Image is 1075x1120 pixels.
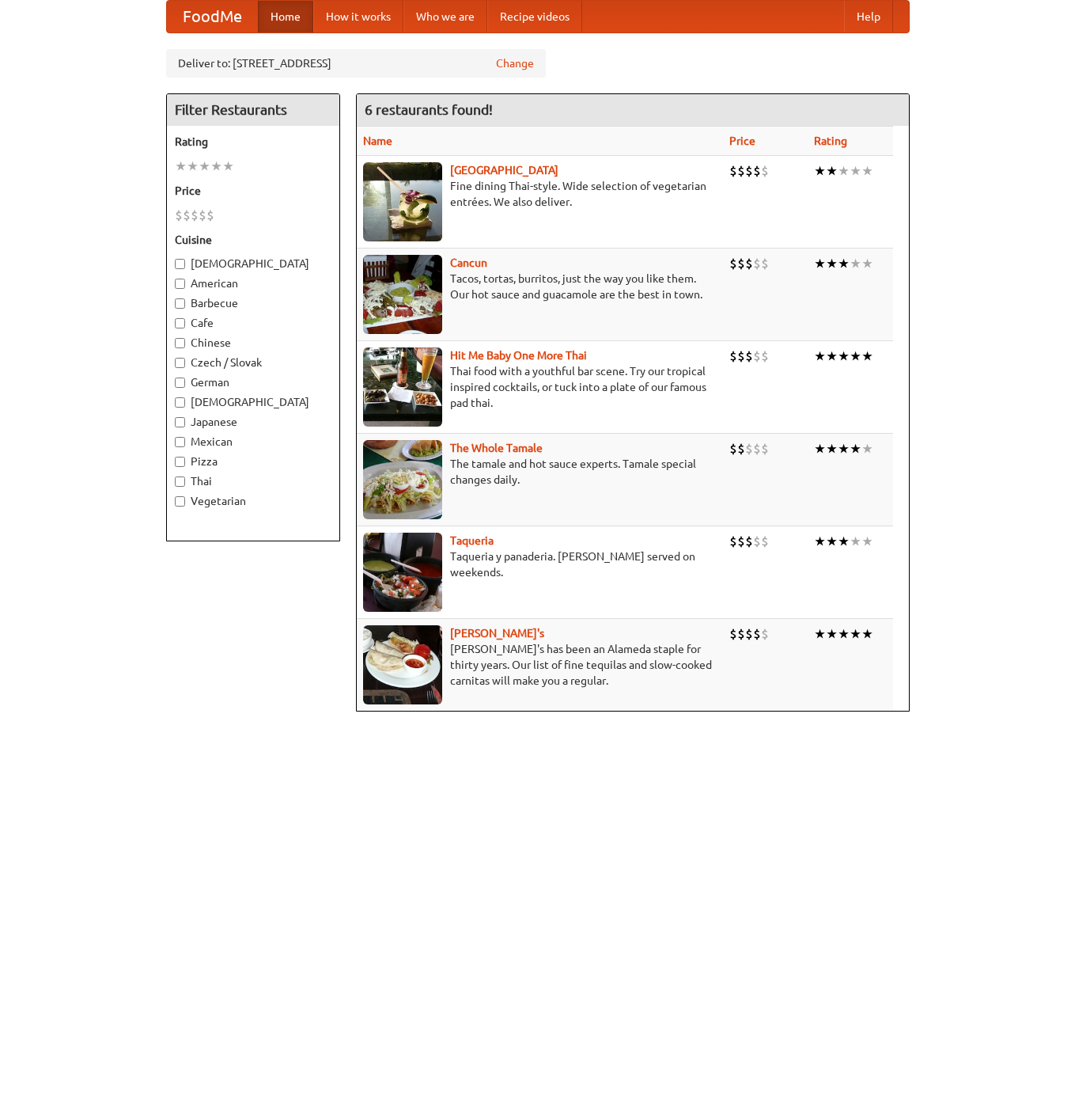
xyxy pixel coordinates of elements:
[814,440,826,457] li: ★
[814,162,826,180] li: ★
[826,533,838,550] li: ★
[363,641,717,689] p: [PERSON_NAME]'s has been an Alameda staple for thirty years. Our list of fine tequilas and slow-c...
[175,434,331,450] label: Mexican
[850,440,861,457] li: ★
[838,533,850,550] li: ★
[175,397,185,408] input: [DEMOGRAPHIC_DATA]
[175,355,331,370] label: Czech / Slovak
[761,255,769,272] li: $
[222,158,234,175] li: ★
[175,134,331,150] h5: Rating
[761,533,769,550] li: $
[210,158,222,175] li: ★
[753,347,761,365] li: $
[753,255,761,272] li: $
[450,256,487,269] a: Cancun
[729,162,737,180] li: $
[175,335,331,351] label: Chinese
[729,625,737,643] li: $
[861,255,873,272] li: ★
[753,440,761,457] li: $
[258,1,313,32] a: Home
[175,295,331,311] label: Barbecue
[363,255,442,334] img: cancun.jpg
[175,493,331,509] label: Vegetarian
[363,549,717,580] p: Taqueria y panaderia. [PERSON_NAME] served on weekends.
[175,318,185,328] input: Cafe
[175,378,185,388] input: German
[850,347,861,365] li: ★
[729,440,737,457] li: $
[761,347,769,365] li: $
[363,533,442,612] img: taqueria.jpg
[737,162,745,180] li: $
[363,135,392,147] a: Name
[753,533,761,550] li: $
[753,625,761,643] li: $
[313,1,403,32] a: How it works
[450,349,587,362] a: Hit Me Baby One More Thai
[206,207,214,224] li: $
[745,533,753,550] li: $
[175,183,331,199] h5: Price
[745,255,753,272] li: $
[450,627,544,640] a: [PERSON_NAME]'s
[861,625,873,643] li: ★
[737,533,745,550] li: $
[861,162,873,180] li: ★
[175,232,331,248] h5: Cuisine
[844,1,893,32] a: Help
[175,457,185,467] input: Pizza
[729,533,737,550] li: $
[363,625,442,704] img: pedros.jpg
[487,1,582,32] a: Recipe videos
[826,625,838,643] li: ★
[363,271,717,302] p: Tacos, tortas, burritos, just the way you like them. Our hot sauce and guacamole are the best in ...
[403,1,487,32] a: Who we are
[175,417,185,427] input: Japanese
[175,338,185,348] input: Chinese
[753,162,761,180] li: $
[450,164,558,177] a: [GEOGRAPHIC_DATA]
[729,255,737,272] li: $
[175,259,185,269] input: [DEMOGRAPHIC_DATA]
[365,102,493,117] ng-pluralize: 6 restaurants found!
[175,256,331,271] label: [DEMOGRAPHIC_DATA]
[167,1,258,32] a: FoodMe
[814,347,826,365] li: ★
[814,255,826,272] li: ★
[850,162,861,180] li: ★
[167,94,339,126] h4: Filter Restaurants
[745,162,753,180] li: $
[175,358,185,368] input: Czech / Slovak
[183,207,191,224] li: $
[175,275,331,291] label: American
[175,158,187,175] li: ★
[175,298,185,309] input: Barbecue
[729,347,737,365] li: $
[187,158,199,175] li: ★
[737,255,745,272] li: $
[761,162,769,180] li: $
[175,315,331,331] label: Cafe
[450,442,543,454] a: The Whole Tamale
[850,625,861,643] li: ★
[761,440,769,457] li: $
[861,347,873,365] li: ★
[363,347,442,427] img: babythai.jpg
[363,178,717,210] p: Fine dining Thai-style. Wide selection of vegetarian entrées. We also deliver.
[850,533,861,550] li: ★
[826,347,838,365] li: ★
[175,207,183,224] li: $
[191,207,199,224] li: $
[761,625,769,643] li: $
[814,533,826,550] li: ★
[814,135,847,147] a: Rating
[175,476,185,487] input: Thai
[850,255,861,272] li: ★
